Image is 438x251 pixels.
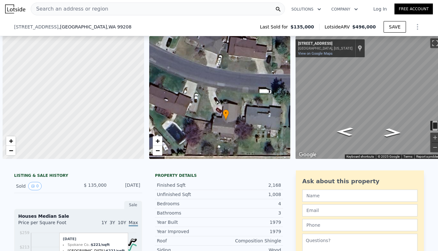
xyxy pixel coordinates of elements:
a: Zoom in [153,136,162,146]
div: • [223,109,229,121]
a: Terms (opens in new tab) [403,155,412,158]
a: Free Account [394,4,433,14]
div: Year Built [157,219,219,225]
a: Open this area in Google Maps (opens a new window) [297,151,318,159]
span: Lotside ARV [325,24,352,30]
div: 1979 [219,219,281,225]
img: Google [297,151,318,159]
div: Ask about this property [302,177,418,186]
div: LISTING & SALE HISTORY [14,173,142,179]
tspan: $259 [20,231,29,235]
span: $496,000 [352,24,376,29]
div: Houses Median Sale [18,213,138,219]
span: , [GEOGRAPHIC_DATA] [59,24,132,30]
path: Go East, W Shawnee Ave [330,125,360,138]
span: + [155,137,159,145]
span: Last Sold for [260,24,291,30]
div: 4 [219,200,281,207]
div: 1,008 [219,191,281,198]
span: [STREET_ADDRESS] [14,24,59,30]
span: $ 135,000 [84,183,107,188]
path: Go West, W Shawnee Ave [377,126,409,139]
span: − [155,146,159,154]
button: SAVE [384,21,406,33]
div: Composition Shingle [219,238,281,244]
span: + [9,137,13,145]
div: [DATE] [112,182,140,190]
div: Bedrooms [157,200,219,207]
a: Zoom out [153,146,162,155]
div: Roof [157,238,219,244]
span: $135,000 [290,24,314,30]
div: Property details [155,173,283,178]
span: − [9,146,13,154]
div: Price per Square Foot [18,219,78,230]
button: Solutions [286,4,326,15]
span: 3Y [109,220,115,225]
div: 1979 [219,228,281,235]
div: Finished Sqft [157,182,219,188]
button: Company [326,4,363,15]
span: 1Y [101,220,107,225]
a: View on Google Maps [298,51,333,56]
span: • [223,110,229,116]
tspan: $213 [20,245,29,249]
a: Log In [366,6,394,12]
div: [GEOGRAPHIC_DATA], [US_STATE] [298,46,353,51]
a: Zoom in [6,136,16,146]
input: Email [302,204,418,216]
a: Zoom out [6,146,16,155]
div: Year Improved [157,228,219,235]
div: Bathrooms [157,210,219,216]
span: Search an address or region [31,5,108,13]
div: Sale [124,201,142,209]
span: Max [129,220,138,226]
div: Unfinished Sqft [157,191,219,198]
a: Show location on map [358,45,362,52]
button: View historical data [28,182,42,190]
button: Show Options [411,20,424,33]
div: 2,168 [219,182,281,188]
div: 3 [219,210,281,216]
input: Name [302,190,418,202]
span: © 2025 Google [378,155,400,158]
img: Lotside [5,4,25,13]
button: Keyboard shortcuts [346,154,374,159]
div: [STREET_ADDRESS] [298,41,353,46]
input: Phone [302,219,418,231]
div: Sold [16,182,73,190]
span: , WA 99208 [107,24,131,29]
span: 10Y [118,220,126,225]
